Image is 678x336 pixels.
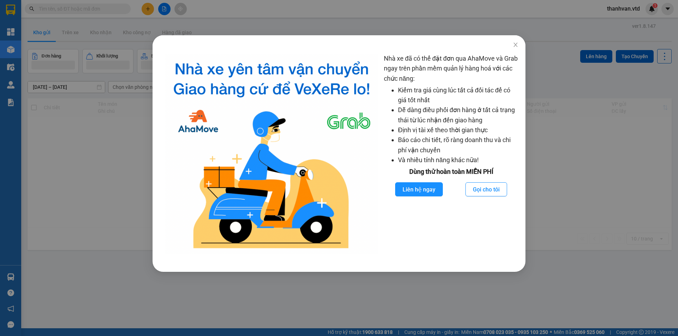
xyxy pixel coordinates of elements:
button: Gọi cho tôi [465,182,507,196]
li: Dễ dàng điều phối đơn hàng ở tất cả trạng thái từ lúc nhận đến giao hàng [398,105,518,125]
span: Gọi cho tôi [473,185,500,194]
li: Và nhiều tính năng khác nữa! [398,155,518,165]
img: logo [165,54,378,254]
li: Định vị tài xế theo thời gian thực [398,125,518,135]
li: Báo cáo chi tiết, rõ ràng doanh thu và chi phí vận chuyển [398,135,518,155]
li: Kiểm tra giá cùng lúc tất cả đối tác để có giá tốt nhất [398,85,518,105]
span: close [513,42,518,48]
button: Close [506,35,525,55]
button: Liên hệ ngay [395,182,443,196]
div: Nhà xe đã có thể đặt đơn qua AhaMove và Grab ngay trên phần mềm quản lý hàng hoá với các chức năng: [384,54,518,254]
div: Dùng thử hoàn toàn MIỄN PHÍ [384,167,518,177]
span: Liên hệ ngay [403,185,435,194]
